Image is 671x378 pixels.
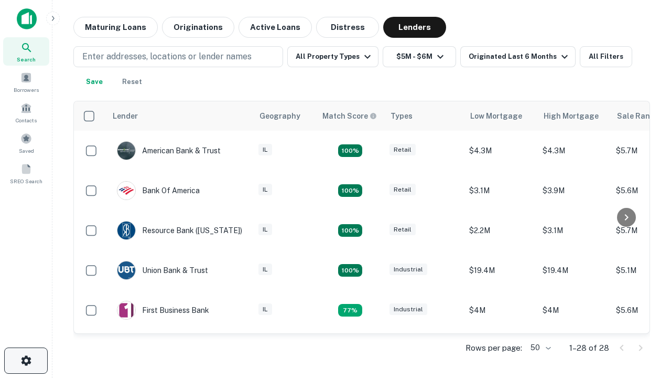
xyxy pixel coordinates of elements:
div: IL [258,303,272,316]
div: IL [258,184,272,196]
th: High Mortgage [537,101,611,131]
td: $4.2M [537,330,611,370]
p: 1–28 of 28 [569,342,609,354]
p: Enter addresses, locations or lender names [82,50,252,63]
span: Borrowers [14,86,39,94]
img: picture [117,301,135,319]
span: Saved [19,146,34,155]
div: Retail [389,184,416,196]
a: Saved [3,129,49,157]
td: $3.1M [464,171,537,211]
img: capitalize-icon.png [17,8,37,29]
th: Lender [106,101,253,131]
div: Industrial [389,303,427,316]
img: picture [117,261,135,279]
th: Geography [253,101,316,131]
iframe: Chat Widget [619,294,671,344]
td: $2.2M [464,211,537,250]
a: Contacts [3,98,49,127]
button: Save your search to get updates of matches that match your search criteria. [78,71,111,92]
div: IL [258,144,272,156]
td: $4M [537,290,611,330]
div: Geography [259,110,300,122]
a: SREO Search [3,159,49,187]
div: Industrial [389,264,427,276]
button: Distress [316,17,379,38]
td: $19.4M [537,250,611,290]
div: Resource Bank ([US_STATE]) [117,221,242,240]
button: Maturing Loans [73,17,158,38]
span: Search [17,55,36,64]
div: Capitalize uses an advanced AI algorithm to match your search with the best lender. The match sco... [322,110,377,122]
td: $4M [464,290,537,330]
div: Retail [389,224,416,236]
img: picture [117,142,135,160]
button: Originations [162,17,234,38]
div: High Mortgage [544,110,599,122]
button: Active Loans [239,17,312,38]
td: $4.3M [537,131,611,171]
h6: Match Score [322,110,375,122]
div: Originated Last 6 Months [469,50,571,63]
div: Matching Properties: 4, hasApolloMatch: undefined [338,264,362,277]
td: $3.1M [537,211,611,250]
a: Borrowers [3,68,49,96]
td: $19.4M [464,250,537,290]
img: picture [117,182,135,199]
button: Originated Last 6 Months [460,46,576,67]
img: picture [117,222,135,239]
a: Search [3,37,49,66]
div: American Bank & Trust [117,141,221,160]
th: Types [384,101,464,131]
span: Contacts [16,116,37,124]
div: First Business Bank [117,301,209,320]
div: Retail [389,144,416,156]
button: Lenders [383,17,446,38]
button: Enter addresses, locations or lender names [73,46,283,67]
p: Rows per page: [466,342,522,354]
button: All Filters [580,46,632,67]
div: Matching Properties: 3, hasApolloMatch: undefined [338,304,362,317]
td: $3.9M [537,171,611,211]
div: Matching Properties: 7, hasApolloMatch: undefined [338,144,362,157]
td: $4.3M [464,131,537,171]
span: SREO Search [10,177,42,185]
th: Low Mortgage [464,101,537,131]
div: 50 [526,340,553,355]
button: All Property Types [287,46,378,67]
div: IL [258,224,272,236]
div: Low Mortgage [470,110,522,122]
button: Reset [115,71,149,92]
th: Capitalize uses an advanced AI algorithm to match your search with the best lender. The match sco... [316,101,384,131]
button: $5M - $6M [383,46,456,67]
div: Union Bank & Trust [117,261,208,280]
div: IL [258,264,272,276]
td: $3.9M [464,330,537,370]
div: Bank Of America [117,181,200,200]
div: Types [391,110,413,122]
div: Matching Properties: 4, hasApolloMatch: undefined [338,224,362,237]
div: Lender [113,110,138,122]
div: Matching Properties: 4, hasApolloMatch: undefined [338,184,362,197]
